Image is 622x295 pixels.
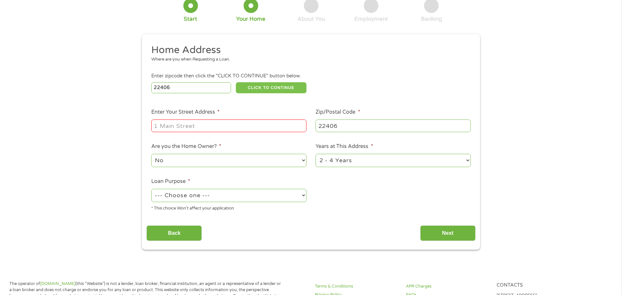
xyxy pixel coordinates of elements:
input: Enter Zipcode (e.g 01510) [151,82,231,93]
button: CLICK TO CONTINUE [236,82,306,93]
div: Enter zipcode then click the "CLICK TO CONTINUE" button below. [151,73,471,80]
div: About You [297,16,325,23]
div: Your Home [236,16,265,23]
input: Next [420,225,476,241]
div: Employment [354,16,388,23]
div: Banking [421,16,442,23]
a: Terms & Conditions [315,283,398,289]
input: Back [146,225,202,241]
a: APR Charges [406,283,489,289]
div: * This choice Won’t affect your application [151,203,306,212]
label: Loan Purpose [151,178,190,185]
div: Where are you when Requesting a Loan. [151,56,466,63]
a: [DOMAIN_NAME] [40,281,75,286]
label: Years at This Address [316,143,373,150]
label: Are you the Home Owner? [151,143,221,150]
label: Zip/Postal Code [316,109,360,116]
h2: Home Address [151,44,466,57]
input: 1 Main Street [151,119,306,132]
div: Start [184,16,197,23]
h4: Contacts [497,282,580,289]
label: Enter Your Street Address [151,109,220,116]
